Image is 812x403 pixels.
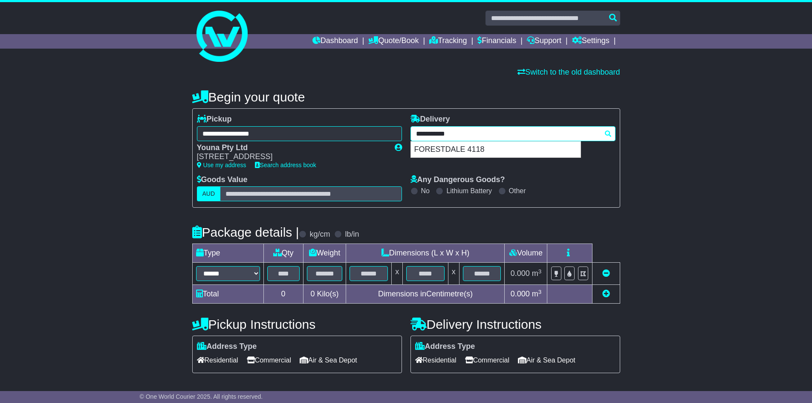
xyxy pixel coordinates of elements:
[300,354,357,367] span: Air & Sea Depot
[255,162,316,168] a: Search address book
[410,175,505,185] label: Any Dangerous Goods?
[477,34,516,49] a: Financials
[197,354,238,367] span: Residential
[303,244,346,263] td: Weight
[345,230,359,239] label: lb/in
[197,175,248,185] label: Goods Value
[312,34,358,49] a: Dashboard
[509,187,526,195] label: Other
[527,34,561,49] a: Support
[346,285,505,304] td: Dimensions in Centimetre(s)
[511,269,530,278] span: 0.000
[429,34,467,49] a: Tracking
[197,143,386,153] div: Youna Pty Ltd
[572,34,610,49] a: Settings
[511,290,530,298] span: 0.000
[263,244,303,263] td: Qty
[192,244,263,263] td: Type
[192,285,263,304] td: Total
[197,115,232,124] label: Pickup
[346,244,505,263] td: Dimensions (L x W x H)
[517,68,620,76] a: Switch to the old dashboard
[197,342,257,351] label: Address Type
[505,244,547,263] td: Volume
[446,187,492,195] label: Lithium Battery
[448,263,459,285] td: x
[538,268,542,275] sup: 3
[410,317,620,331] h4: Delivery Instructions
[197,162,246,168] a: Use my address
[518,354,575,367] span: Air & Sea Depot
[197,152,386,162] div: [STREET_ADDRESS]
[532,290,542,298] span: m
[465,354,509,367] span: Commercial
[415,342,475,351] label: Address Type
[410,126,616,141] typeahead: Please provide city
[602,290,610,298] a: Add new item
[197,186,221,201] label: AUD
[392,263,403,285] td: x
[602,269,610,278] a: Remove this item
[310,290,315,298] span: 0
[368,34,419,49] a: Quote/Book
[192,90,620,104] h4: Begin your quote
[532,269,542,278] span: m
[140,393,263,400] span: © One World Courier 2025. All rights reserved.
[192,225,299,239] h4: Package details |
[192,317,402,331] h4: Pickup Instructions
[421,187,430,195] label: No
[538,289,542,295] sup: 3
[309,230,330,239] label: kg/cm
[411,142,581,158] div: FORESTDALE 4118
[263,285,303,304] td: 0
[303,285,346,304] td: Kilo(s)
[247,354,291,367] span: Commercial
[410,115,450,124] label: Delivery
[415,354,457,367] span: Residential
